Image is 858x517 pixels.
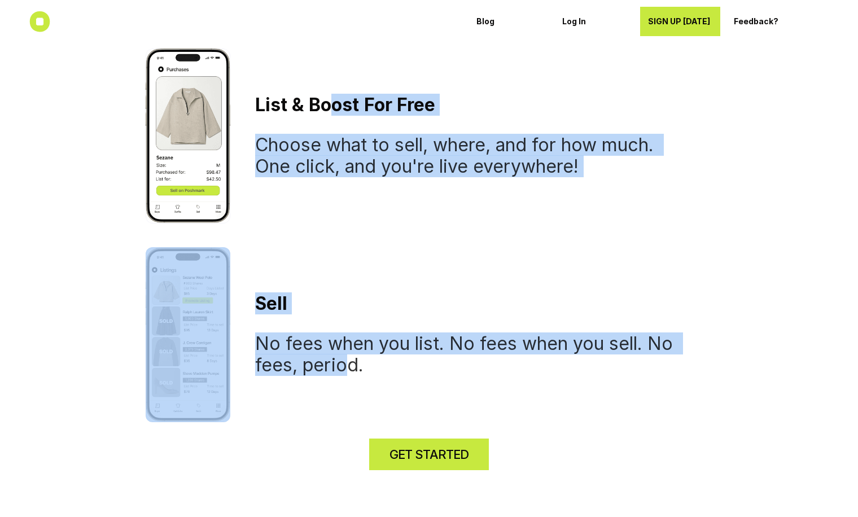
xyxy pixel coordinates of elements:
[726,7,806,36] a: Feedback?
[255,94,692,116] h3: List & Boost
[255,134,692,178] h3: Choose what to sell, where, and for how much. One click, and you're live everywhere!
[554,7,634,36] a: Log In
[255,293,692,314] h3: Sell
[369,439,489,470] a: GET STARTED
[469,7,549,36] a: Blog
[640,7,720,36] a: SIGN UP [DATE]
[476,17,541,27] p: Blog
[389,445,469,463] h4: GET STARTED
[648,17,712,27] p: SIGN UP [DATE]
[734,17,798,27] p: Feedback?
[562,17,627,27] p: Log In
[364,94,435,116] strong: For Free
[255,333,692,376] h3: No fees when you list. No fees when you sell. No fees, period.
